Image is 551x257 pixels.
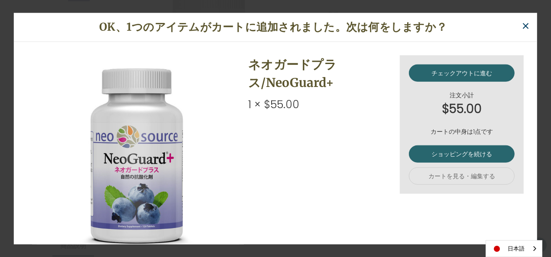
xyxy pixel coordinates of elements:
[408,91,514,118] div: 注文小計
[408,167,514,185] a: カートを見る・編集する
[486,240,542,257] div: Language
[522,16,530,35] span: ×
[248,96,390,113] div: 1 × $55.00
[408,127,514,136] p: カートの中身は1点です
[408,145,514,163] a: ショッピングを続ける
[27,19,519,35] h1: OK、1つのアイテムがカートに追加されました。次は何をしますか？
[408,100,514,118] strong: $55.00
[248,55,390,92] h2: ネオガードプラス/NeoGuard+
[486,240,542,257] aside: Language selected: 日本語
[408,64,514,82] a: チェックアウトに進む
[486,241,542,257] a: 日本語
